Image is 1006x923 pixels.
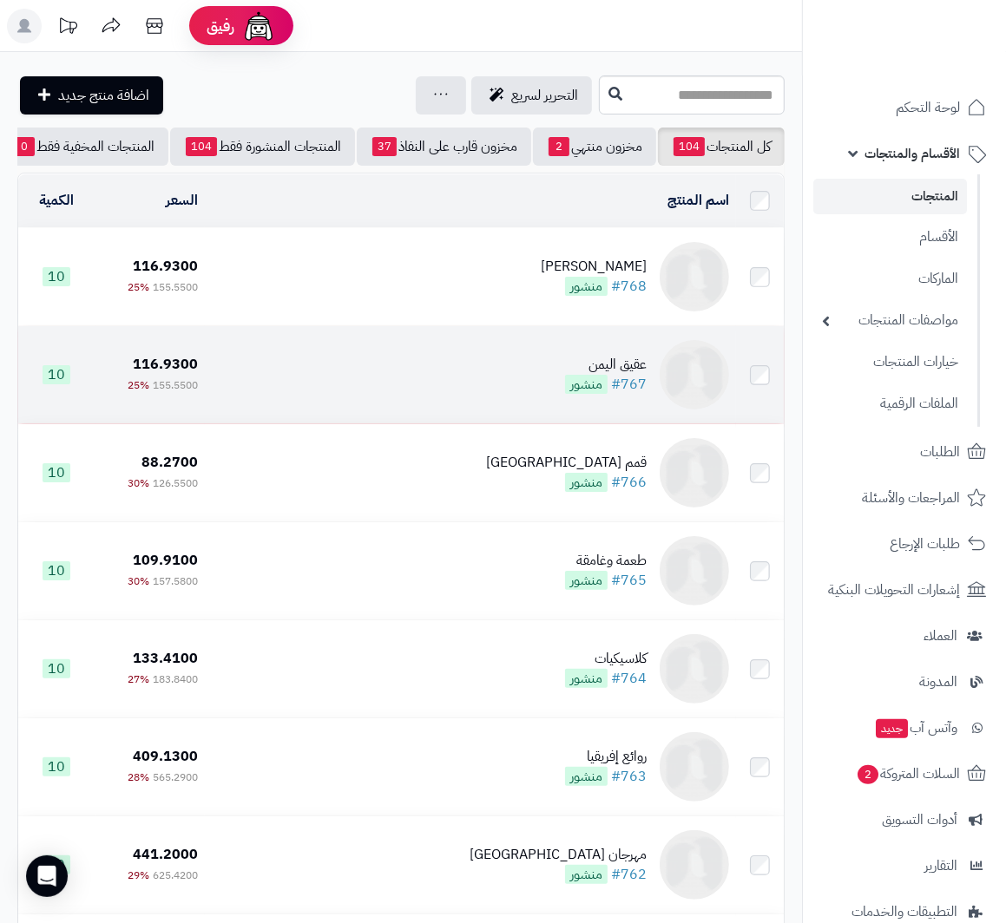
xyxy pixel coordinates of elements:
[128,867,149,883] span: 29%
[133,746,198,767] span: 409.1300
[153,279,198,295] span: 155.5500
[813,477,996,519] a: المراجعات والأسئلة
[357,128,531,166] a: مخزون قارب على النفاذ37
[813,431,996,473] a: الطلبات
[660,830,729,900] img: مهرجان كولومبيا
[856,762,960,786] span: السلات المتروكة
[133,256,198,277] span: 116.9300
[813,845,996,887] a: التقارير
[565,375,608,394] span: منشور
[511,85,578,106] span: التحرير لسريع
[876,719,908,738] span: جديد
[153,377,198,393] span: 155.5500
[153,769,198,785] span: 565.2900
[133,648,198,669] span: 133.4100
[565,767,608,786] span: منشور
[874,716,957,740] span: وآتس آب
[813,523,996,565] a: طلبات الإرجاع
[43,267,70,286] span: 10
[541,257,647,277] div: [PERSON_NAME]
[470,845,647,865] div: مهرجان [GEOGRAPHIC_DATA]
[565,747,647,767] div: روائع إفريقيا
[813,219,967,256] a: الأقسام
[128,573,149,589] span: 30%
[153,475,198,491] span: 126.5500
[611,374,647,395] a: #767
[813,302,967,339] a: مواصفات المنتجات
[153,867,198,883] span: 625.4200
[39,190,74,211] a: الكمية
[128,671,149,687] span: 27%
[611,668,647,689] a: #764
[658,128,785,166] a: كل المنتجات104
[660,438,729,507] img: قمم إندونيسيا
[919,670,957,694] span: المدونة
[660,340,729,409] img: عقيق اليمن
[611,276,647,297] a: #768
[924,624,957,648] span: العملاء
[882,808,957,832] span: أدوات التسويق
[611,766,647,787] a: #763
[813,569,996,611] a: إشعارات التحويلات البنكية
[565,571,608,590] span: منشور
[153,573,198,589] span: 157.5800
[43,659,70,678] span: 10
[241,9,276,43] img: ai-face.png
[920,440,960,464] span: الطلبات
[896,95,960,120] span: لوحة التحكم
[813,179,967,214] a: المنتجات
[128,279,149,295] span: 25%
[128,377,149,393] span: 25%
[565,551,647,571] div: طعمة وغامقة
[166,190,198,211] a: السعر
[862,486,960,510] span: المراجعات والأسئلة
[660,732,729,802] img: روائع إفريقيا
[186,137,217,156] span: 104
[865,141,960,166] span: الأقسام والمنتجات
[565,355,647,375] div: عقيق اليمن
[890,532,960,556] span: طلبات الإرجاع
[813,260,967,298] a: الماركات
[46,9,89,48] a: تحديثات المنصة
[133,844,198,865] span: 441.2000
[565,277,608,296] span: منشور
[565,669,608,688] span: منشور
[58,85,149,106] span: اضافة منتج جديد
[858,765,878,784] span: 2
[43,365,70,384] span: 10
[660,634,729,704] img: كلاسيكيات
[128,769,149,785] span: 28%
[813,344,967,381] a: خيارات المنتجات
[813,799,996,841] a: أدوات التسويق
[153,671,198,687] span: 183.8400
[611,570,647,591] a: #765
[170,128,355,166] a: المنتجات المنشورة فقط104
[667,190,729,211] a: اسم المنتج
[207,16,234,36] span: رفيق
[549,137,569,156] span: 2
[133,550,198,571] span: 109.9100
[611,864,647,885] a: #762
[14,137,35,156] span: 0
[20,76,163,115] a: اضافة منتج جديد
[43,463,70,482] span: 10
[674,137,705,156] span: 104
[660,242,729,311] img: تركيش توينز
[133,354,198,375] span: 116.9300
[43,561,70,580] span: 10
[43,757,70,776] span: 10
[486,453,647,473] div: قمم [GEOGRAPHIC_DATA]
[141,452,198,473] span: 88.2700
[813,385,967,422] a: الملفات الرقمية
[565,649,647,669] div: كلاسيكيات
[533,128,656,166] a: مخزون منتهي2
[565,473,608,492] span: منشور
[128,475,149,491] span: 30%
[924,854,957,878] span: التقارير
[813,707,996,749] a: وآتس آبجديد
[813,615,996,657] a: العملاء
[471,76,592,115] a: التحرير لسريع
[660,536,729,606] img: طعمة وغامقة
[565,865,608,884] span: منشور
[813,753,996,795] a: السلات المتروكة2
